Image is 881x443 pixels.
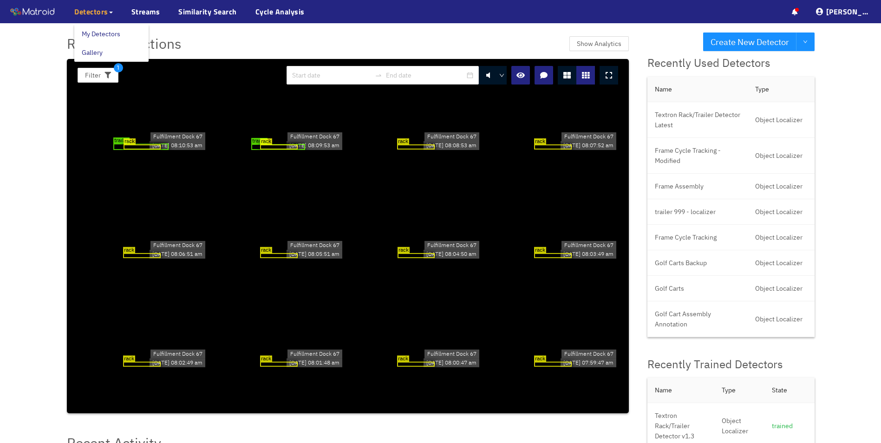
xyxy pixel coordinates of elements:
div: Fulfillment Dock 67 [287,241,342,250]
th: Name [647,77,748,102]
div: [DATE] 08:08:53 am [424,141,479,150]
div: Fulfillment Dock 67 [424,350,479,358]
td: Frame Cycle Tracking - Modified [647,138,748,174]
span: swap-right [375,72,382,79]
td: Golf Cart Assembly Annotation [647,301,748,337]
div: [DATE] 08:02:49 am [150,358,205,367]
span: rack [124,138,136,145]
span: rack [260,247,272,254]
button: down [796,33,815,51]
td: Object Localizer [748,102,815,138]
a: My Detectors [82,25,120,43]
td: trailer 999 - localizer [647,199,748,225]
span: rack [397,138,409,145]
span: rack [123,356,135,362]
span: trailer [251,138,268,144]
a: Streams [131,6,160,17]
div: [DATE] 08:05:51 am [287,250,342,259]
td: Object Localizer [748,199,815,225]
span: rack [398,247,410,254]
a: Similarity Search [178,6,237,17]
span: rack [260,138,272,145]
td: Object Localizer [748,138,815,174]
span: rack [397,356,409,362]
button: Filter [78,68,118,83]
div: Fulfillment Dock 67 [150,241,205,250]
img: Matroid logo [9,5,56,19]
th: Type [748,77,815,102]
div: [DATE] 07:59:47 am [561,358,616,367]
td: Object Localizer [748,174,815,199]
span: down [803,39,808,45]
td: Golf Carts [647,276,748,301]
div: Fulfillment Dock 67 [561,132,616,141]
div: Fulfillment Dock 67 [424,241,479,250]
th: Name [647,378,714,403]
span: rack [534,356,546,362]
div: Fulfillment Dock 67 [287,350,342,358]
td: Golf Carts Backup [647,250,748,276]
button: Create New Detector [703,33,796,51]
span: Create New Detector [711,35,789,49]
div: [DATE] 08:09:53 am [287,141,342,150]
span: 1 [114,63,123,72]
span: rack [123,247,135,254]
td: Object Localizer [748,276,815,301]
div: Fulfillment Dock 67 [561,241,616,250]
div: Fulfillment Dock 67 [150,350,205,358]
div: [DATE] 08:07:52 am [561,141,616,150]
span: rack [534,247,546,254]
div: [DATE] 08:06:51 am [150,250,205,259]
div: [DATE] 08:03:49 am [561,250,616,259]
span: rack [260,356,272,362]
div: Recently Used Detectors [647,54,815,72]
th: Type [714,378,764,403]
span: Filter [85,70,101,80]
td: Frame Cycle Tracking [647,225,748,250]
span: Recent Detections [67,33,182,54]
div: trained [772,421,807,431]
div: Fulfillment Dock 67 [424,132,479,141]
td: Object Localizer [748,250,815,276]
div: [DATE] 08:01:48 am [287,358,342,367]
span: Show Analytics [577,39,621,49]
td: Frame Assembly [647,174,748,199]
div: [DATE] 08:00:47 am [424,358,479,367]
span: rack [534,138,546,145]
div: Fulfillment Dock 67 [287,132,342,141]
button: Show Analytics [569,36,629,51]
td: Object Localizer [748,225,815,250]
div: [DATE] 08:10:53 am [150,141,205,150]
div: [DATE] 08:04:50 am [424,250,479,259]
div: Fulfillment Dock 67 [150,132,205,141]
span: trailer [113,137,130,144]
input: End date [386,70,465,80]
td: Object Localizer [748,301,815,337]
span: Detectors [74,6,108,17]
span: down [499,73,505,78]
th: State [764,378,815,403]
a: Cycle Analysis [255,6,305,17]
a: Gallery [82,43,103,62]
div: Recently Trained Detectors [647,356,815,373]
div: Fulfillment Dock 67 [561,350,616,358]
td: Textron Rack/Trailer Detector Latest [647,102,748,138]
input: Start date [292,70,371,80]
span: to [375,72,382,79]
